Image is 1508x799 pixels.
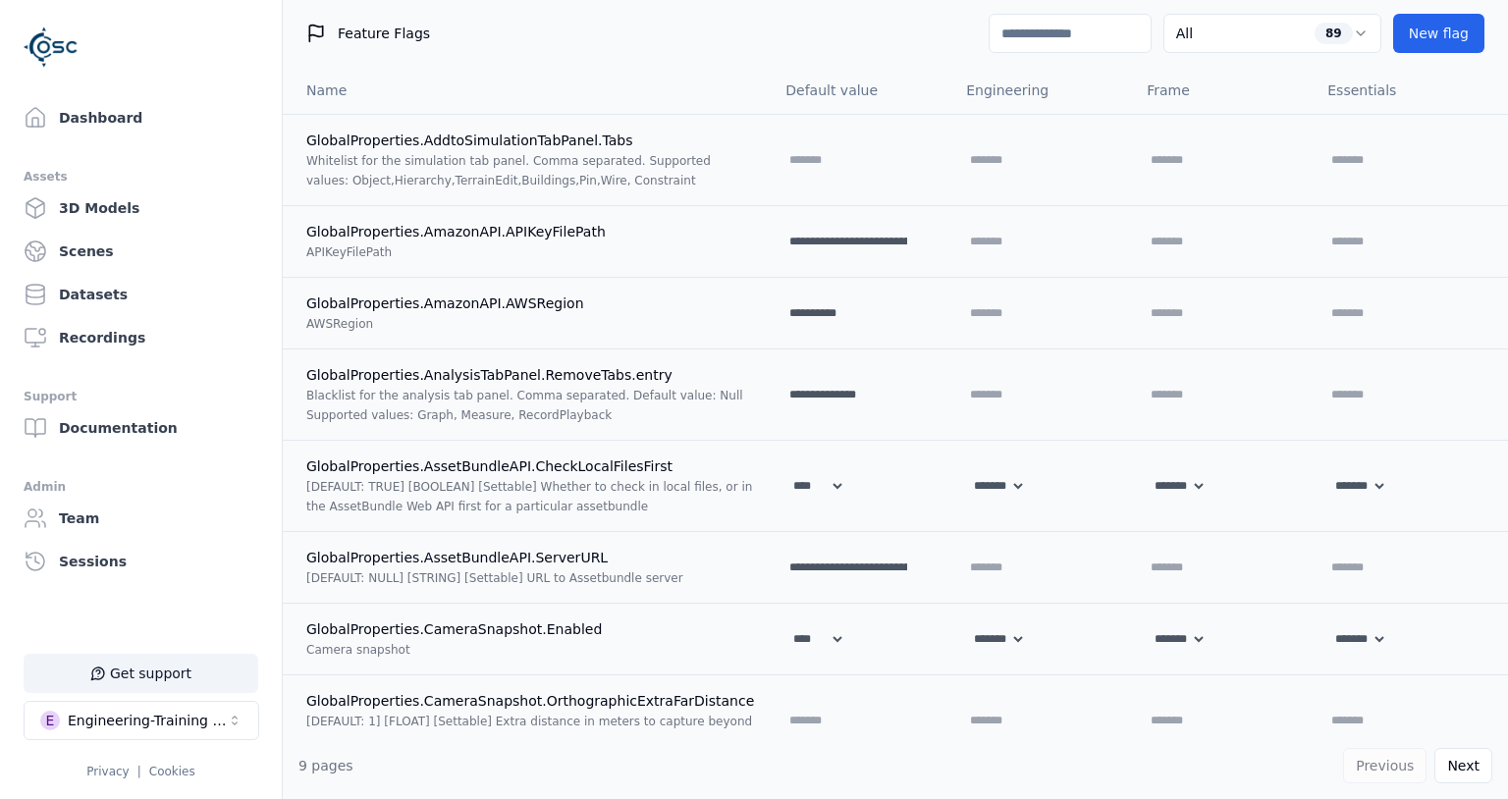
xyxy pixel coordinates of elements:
span: GlobalProperties.AddtoSimulationTabPanel.Tabs [306,133,633,148]
span: Feature Flags [338,24,430,43]
span: GlobalProperties.AnalysisTabPanel.RemoveTabs.entry [306,367,673,383]
span: [DEFAULT: NULL] [STRING] [Settable] URL to Assetbundle server [306,571,683,585]
a: Datasets [16,275,266,314]
span: [DEFAULT: 1] [FLOAT] [Settable] Extra distance in meters to capture beyond the object bounds [306,715,752,748]
a: Dashboard [16,98,266,137]
div: Engineering-Training (SSO Staging) [68,711,227,730]
div: E [40,711,60,730]
th: Engineering [950,67,1131,114]
span: Camera snapshot [306,643,410,657]
button: New flag [1393,14,1484,53]
th: Default value [770,67,950,114]
a: Scenes [16,232,266,271]
th: Essentials [1312,67,1492,114]
span: Blacklist for the analysis tab panel. Comma separated. Default value: Null Supported values: Grap... [306,389,743,422]
a: 3D Models [16,188,266,228]
th: Frame [1131,67,1312,114]
div: Admin [24,475,258,499]
button: Select a workspace [24,701,259,740]
span: GlobalProperties.AssetBundleAPI.ServerURL [306,550,608,565]
span: GlobalProperties.AssetBundleAPI.CheckLocalFilesFirst [306,458,673,474]
a: Documentation [16,408,266,448]
span: Whitelist for the simulation tab panel. Comma separated. Supported values: Object,Hierarchy,Terra... [306,154,711,187]
span: 9 pages [298,758,353,773]
button: Get support [24,654,258,693]
th: Name [283,67,770,114]
span: [DEFAULT: TRUE] [BOOLEAN] [Settable] Whether to check in local files, or in the AssetBundle Web A... [306,480,752,513]
span: GlobalProperties.CameraSnapshot.OrthographicExtraFarDistance [306,693,754,709]
button: Next [1434,748,1492,783]
span: APIKeyFilePath [306,245,392,259]
a: Recordings [16,318,266,357]
span: AWSRegion [306,317,373,331]
a: Cookies [149,765,195,778]
span: | [137,765,141,778]
span: GlobalProperties.AmazonAPI.APIKeyFilePath [306,224,606,240]
span: GlobalProperties.AmazonAPI.AWSRegion [306,295,584,311]
div: Assets [24,165,258,188]
div: Support [24,385,258,408]
img: Logo [24,20,79,75]
a: Sessions [16,542,266,581]
a: Privacy [86,765,129,778]
span: GlobalProperties.CameraSnapshot.Enabled [306,621,602,637]
a: Team [16,499,266,538]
